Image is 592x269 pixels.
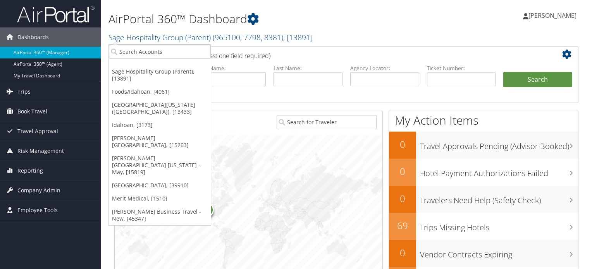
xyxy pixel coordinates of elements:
span: (at least one field required) [196,51,270,60]
a: Foods/Idahoan, [4061] [109,85,211,98]
h3: Vendor Contracts Expiring [420,245,578,260]
h3: Travel Approvals Pending (Advisor Booked) [420,137,578,152]
span: ( 965100, 7798, 8381 ) [213,32,283,43]
a: Sage Hospitality Group (Parent) [108,32,313,43]
span: [PERSON_NAME] [528,11,577,20]
h2: 0 [389,165,416,178]
label: Last Name: [274,64,342,72]
a: 0Travelers Need Help (Safety Check) [389,186,578,213]
a: [GEOGRAPHIC_DATA], [39910] [109,179,211,192]
label: First Name: [197,64,266,72]
a: 0Vendor Contracts Expiring [389,240,578,267]
a: 0Hotel Payment Authorizations Failed [389,159,578,186]
span: Company Admin [17,181,60,200]
label: Ticket Number: [427,64,496,72]
h3: Travelers Need Help (Safety Check) [420,191,578,206]
a: Merit Medical, [1510] [109,192,211,205]
input: Search for Traveler [277,115,377,129]
span: , [ 13891 ] [283,32,313,43]
h2: 0 [389,246,416,259]
h3: Hotel Payment Authorizations Failed [420,164,578,179]
a: [PERSON_NAME] Business Travel - New, [45347] [109,205,211,225]
a: [GEOGRAPHIC_DATA][US_STATE] ([GEOGRAPHIC_DATA]), [13433] [109,98,211,118]
a: [PERSON_NAME][GEOGRAPHIC_DATA], [15263] [109,132,211,152]
button: Search [503,72,572,87]
a: 69Trips Missing Hotels [389,213,578,240]
h1: My Action Items [389,112,578,129]
img: airportal-logo.png [17,5,95,23]
h2: 69 [389,219,416,232]
h1: AirPortal 360™ Dashboard [108,11,426,27]
span: Travel Approval [17,122,58,141]
a: Idahoan, [3173] [109,118,211,132]
h2: Airtinerary Lookup [120,48,533,61]
h2: 0 [389,192,416,205]
span: Dashboards [17,27,49,47]
a: 0Travel Approvals Pending (Advisor Booked) [389,132,578,159]
span: Reporting [17,161,43,180]
span: Employee Tools [17,200,58,220]
a: [PERSON_NAME] [523,4,584,27]
span: Risk Management [17,141,64,161]
input: Search Accounts [109,45,211,59]
a: [PERSON_NAME][GEOGRAPHIC_DATA] [US_STATE] - May, [15819] [109,152,211,179]
label: Agency Locator: [350,64,419,72]
span: Trips [17,82,31,101]
h3: Trips Missing Hotels [420,218,578,233]
h2: 0 [389,138,416,151]
a: Sage Hospitality Group (Parent), [13891] [109,65,211,85]
span: Book Travel [17,102,47,121]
